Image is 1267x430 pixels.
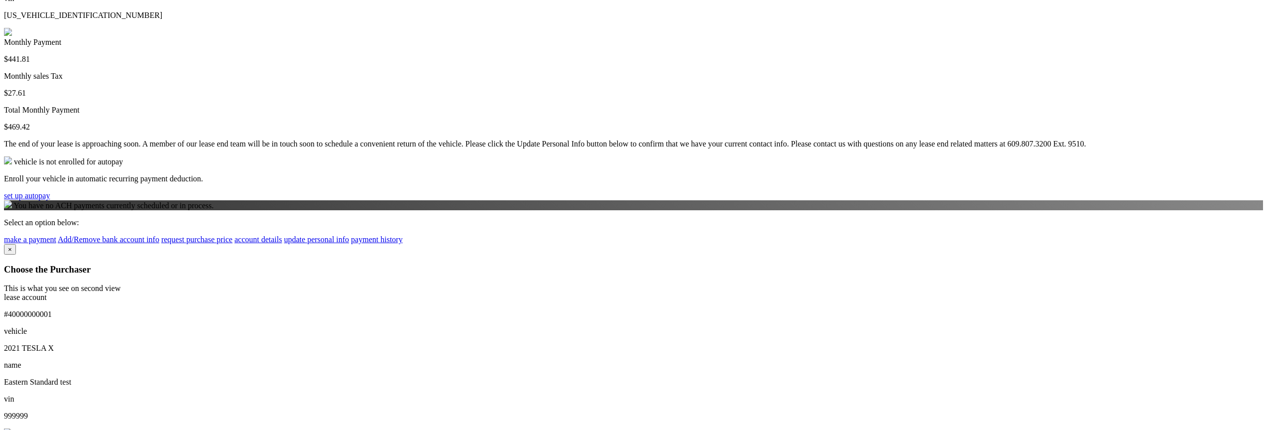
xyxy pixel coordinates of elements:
[4,106,80,114] span: Total Monthly Payment
[58,235,159,244] a: Add/Remove bank account info
[4,361,21,369] span: name
[284,235,349,244] a: update personal info
[4,38,61,46] span: Monthly Payment
[4,235,56,244] a: make a payment
[351,235,403,244] a: payment history
[234,235,282,244] a: account details
[4,284,1263,293] div: This is what you see on second view
[4,264,1263,275] h3: Choose the Purchaser
[161,235,232,244] a: request purchase price
[4,244,16,255] button: ×
[4,89,1263,98] p: $27.61
[14,157,123,166] span: vehicle is not enrolled for autopay
[4,344,1263,353] p: 2021 TESLA X
[4,327,27,335] span: vehicle
[4,72,63,80] span: Monthly sales Tax
[4,174,1263,183] p: Enroll your vehicle in automatic recurring payment deduction.
[4,395,14,403] span: vin
[4,412,1263,421] p: 999999
[4,200,12,208] img: alert-white.svg
[4,140,1263,148] p: The end of your lease is approaching soon. A member of our lease end team will be in touch soon t...
[4,293,47,301] span: lease account
[4,218,1263,227] p: Select an option below:
[4,191,50,200] a: set up autopay
[4,11,1263,20] p: [US_VEHICLE_IDENTIFICATION_NUMBER]
[4,378,1263,387] p: Eastern Standard test
[4,55,1263,64] p: $441.81
[13,201,214,210] span: You have no ACH payments currently scheduled or in process.
[4,156,12,164] img: alert-white.svg
[4,123,1263,132] p: $469.42
[4,28,12,36] img: accordion-active.svg
[4,310,1263,319] p: #40000000001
